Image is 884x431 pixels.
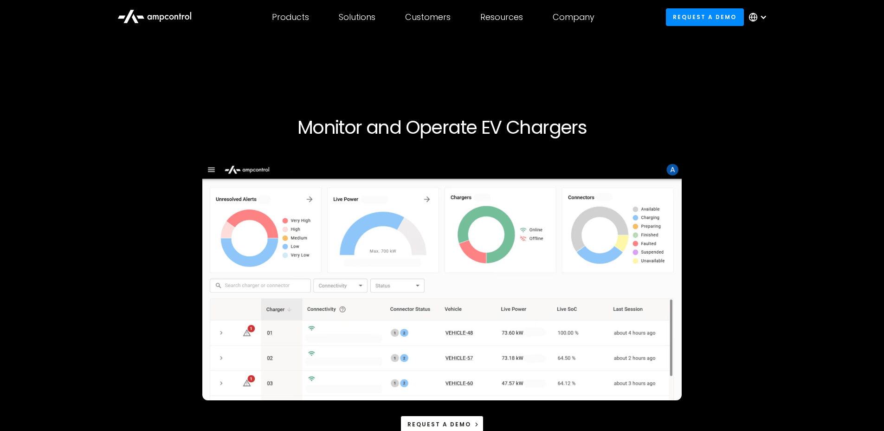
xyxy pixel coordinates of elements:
img: Ampcontrol Open Charge Point Protocol OCPP Server for EV Fleet Charging [202,161,682,400]
div: Solutions [339,12,375,22]
h1: Monitor and Operate EV Chargers [160,116,724,138]
div: Products [272,12,309,22]
div: Request a demo [407,420,471,429]
a: Request a demo [666,8,744,26]
div: Resources [480,12,523,22]
div: Customers [405,12,451,22]
div: Company [553,12,594,22]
